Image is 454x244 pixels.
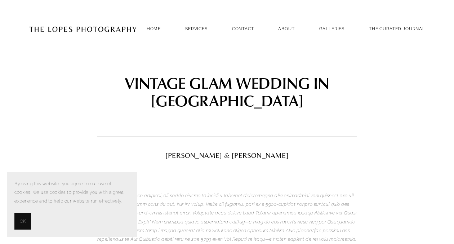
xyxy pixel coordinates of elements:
a: Contact [232,24,254,34]
p: By using this website, you agree to our use of cookies. We use cookies to provide you with a grea... [14,179,130,206]
h2: [PERSON_NAME] & [PERSON_NAME] [97,152,357,159]
a: SERVICES [185,26,208,31]
img: Portugal Wedding Photographer | The Lopes Photography [29,11,137,46]
a: Home [147,24,161,34]
h1: VINTAGE GLAM WEDDING IN [GEOGRAPHIC_DATA] [97,74,357,109]
a: THE CURATED JOURNAL [369,24,425,34]
a: ABOUT [278,24,294,34]
span: OK [20,217,26,226]
button: OK [14,213,31,230]
a: GALLERIES [319,24,345,34]
section: Cookie banner [7,172,137,237]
